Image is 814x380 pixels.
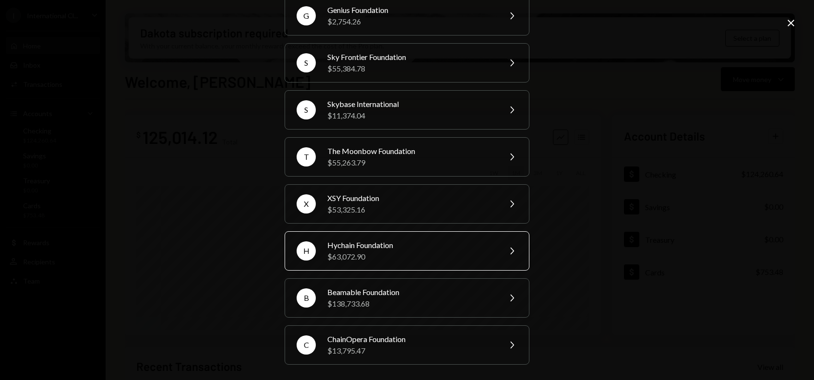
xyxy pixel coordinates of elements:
div: Beamable Foundation [327,286,494,298]
div: Skybase International [327,98,494,110]
div: $2,754.26 [327,16,494,27]
div: H [297,241,316,261]
div: T [297,147,316,166]
div: $11,374.04 [327,110,494,121]
button: BBeamable Foundation$138,733.68 [285,278,529,318]
div: $55,263.79 [327,157,494,168]
button: CChainOpera Foundation$13,795.47 [285,325,529,365]
div: $138,733.68 [327,298,494,309]
div: $55,384.78 [327,63,494,74]
button: SSkybase International$11,374.04 [285,90,529,130]
button: TThe Moonbow Foundation$55,263.79 [285,137,529,177]
div: Hychain Foundation [327,239,494,251]
div: ChainOpera Foundation [327,333,494,345]
button: XXSY Foundation$53,325.16 [285,184,529,224]
div: The Moonbow Foundation [327,145,494,157]
div: Genius Foundation [327,4,494,16]
div: S [297,53,316,72]
div: G [297,6,316,25]
div: Sky Frontier Foundation [327,51,494,63]
button: HHychain Foundation$63,072.90 [285,231,529,271]
div: XSY Foundation [327,192,494,204]
div: S [297,100,316,119]
div: C [297,335,316,355]
div: $63,072.90 [327,251,494,262]
div: B [297,288,316,308]
div: $13,795.47 [327,345,494,356]
div: X [297,194,316,214]
div: $53,325.16 [327,204,494,215]
button: SSky Frontier Foundation$55,384.78 [285,43,529,83]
